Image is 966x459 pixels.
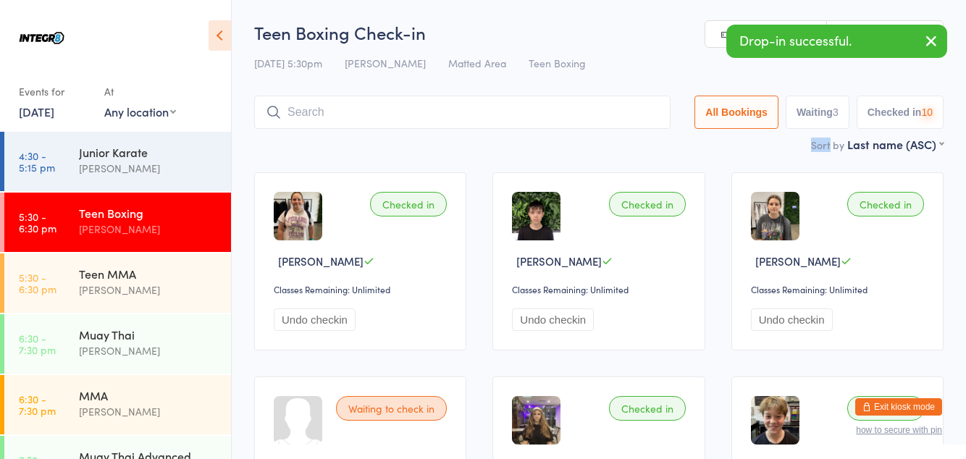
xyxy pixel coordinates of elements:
a: [DATE] [19,104,54,119]
a: 6:30 -7:30 pmMuay Thai[PERSON_NAME] [4,314,231,374]
div: 3 [833,106,839,118]
div: Classes Remaining: Unlimited [512,283,689,295]
div: Any location [104,104,176,119]
div: Classes Remaining: Unlimited [751,283,928,295]
img: image1731393049.png [751,192,799,240]
img: image1741242206.png [274,192,322,240]
a: 6:30 -7:30 pmMMA[PERSON_NAME] [4,375,231,434]
div: 10 [921,106,933,118]
button: how to secure with pin [856,425,942,435]
div: Last name (ASC) [847,136,944,152]
div: [PERSON_NAME] [79,282,219,298]
time: 5:30 - 6:30 pm [19,271,56,295]
div: Checked in [609,192,686,216]
time: 5:30 - 6:30 pm [19,211,56,234]
button: Undo checkin [751,308,833,331]
input: Search [254,96,671,129]
div: [PERSON_NAME] [79,160,219,177]
button: All Bookings [694,96,778,129]
button: Waiting3 [786,96,849,129]
img: Integr8 Bentleigh [14,11,69,65]
time: 6:30 - 7:30 pm [19,393,56,416]
a: 4:30 -5:15 pmJunior Karate[PERSON_NAME] [4,132,231,191]
div: [PERSON_NAME] [79,221,219,237]
div: At [104,80,176,104]
span: [PERSON_NAME] [516,253,602,269]
div: Waiting to check in [336,396,447,421]
div: Checked in [370,192,447,216]
span: Teen Boxing [529,56,586,70]
div: Junior Karate [79,144,219,160]
button: Undo checkin [512,308,594,331]
button: Checked in10 [857,96,944,129]
img: image1723106187.png [512,192,560,240]
div: [PERSON_NAME] [79,403,219,420]
label: Sort by [811,138,844,152]
button: Undo checkin [274,308,356,331]
div: Teen MMA [79,266,219,282]
img: image1725348084.png [751,396,799,445]
div: Checked in [847,192,924,216]
div: [PERSON_NAME] [79,342,219,359]
a: 5:30 -6:30 pmTeen Boxing[PERSON_NAME] [4,193,231,252]
span: [PERSON_NAME] [755,253,841,269]
a: 5:30 -6:30 pmTeen MMA[PERSON_NAME] [4,253,231,313]
span: [PERSON_NAME] [345,56,426,70]
time: 4:30 - 5:15 pm [19,150,55,173]
div: Classes Remaining: Unlimited [274,283,451,295]
button: Exit kiosk mode [855,398,942,416]
span: [DATE] 5:30pm [254,56,322,70]
div: MMA [79,387,219,403]
div: Teen Boxing [79,205,219,221]
img: image1713251336.png [512,396,560,445]
div: Events for [19,80,90,104]
div: Checked in [609,396,686,421]
span: Matted Area [448,56,506,70]
span: [PERSON_NAME] [278,253,364,269]
div: Muay Thai [79,327,219,342]
div: Drop-in successful. [726,25,947,58]
time: 6:30 - 7:30 pm [19,332,56,355]
div: Checked in [847,396,924,421]
h2: Teen Boxing Check-in [254,20,944,44]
